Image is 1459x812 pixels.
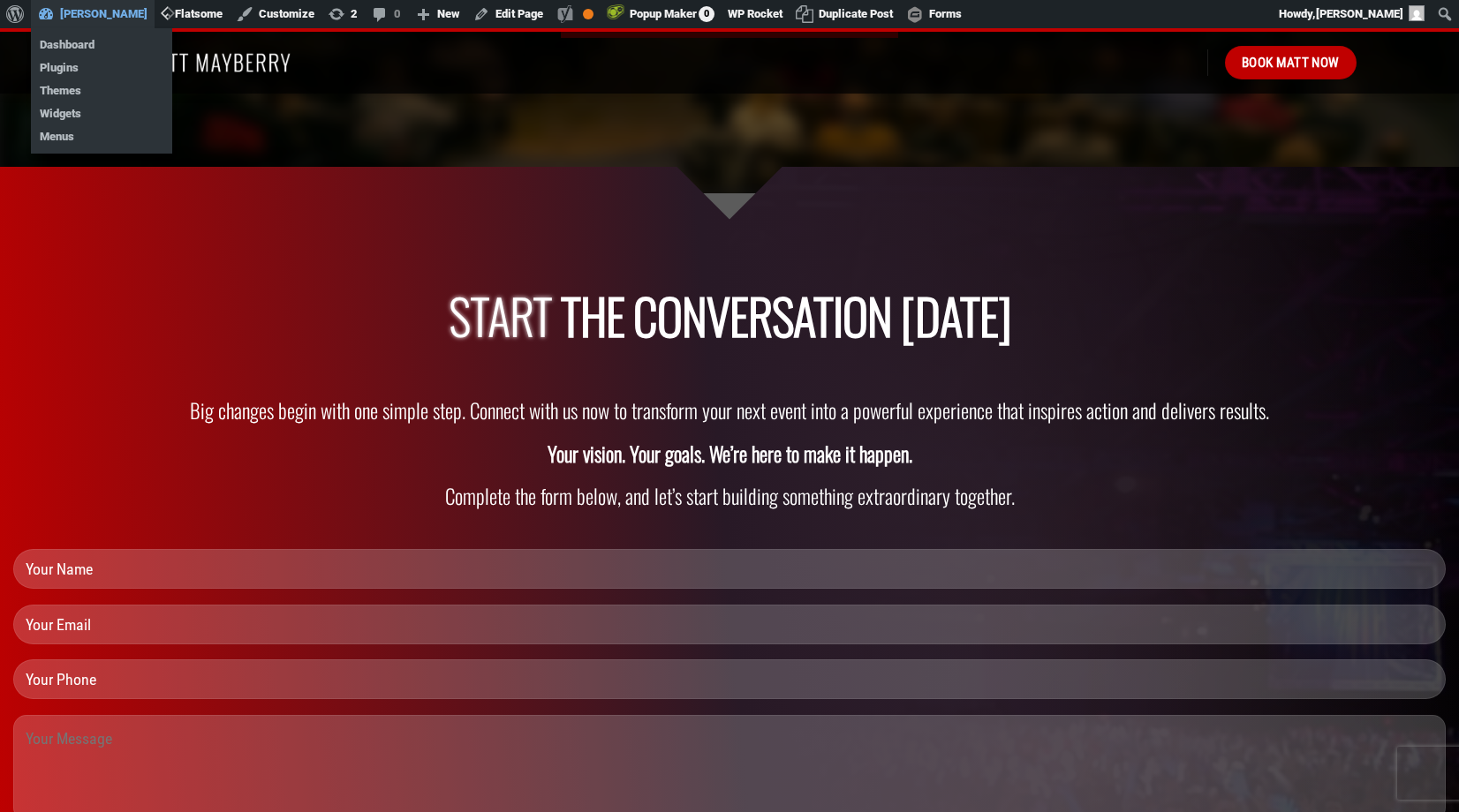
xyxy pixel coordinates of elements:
[1225,46,1357,79] a: Book Matt Now
[31,79,172,102] a: Themes
[31,34,172,56] a: Dashboard
[31,125,172,148] a: Menus
[13,605,1446,644] input: Your Email
[31,28,172,85] ul: Matt Mayberry
[102,32,291,94] img: Matt Mayberry
[1316,7,1403,20] span: [PERSON_NAME]
[449,279,552,351] span: Start
[548,439,912,469] strong: Your vision. Your goals. We’re here to make it happen.
[1242,52,1340,73] span: Book Matt Now
[31,74,172,154] ul: Matt Mayberry
[583,9,593,19] div: OK
[13,659,1446,699] input: Your Phone
[31,56,172,79] a: Plugins
[13,549,1446,589] input: Your Name
[13,395,1446,427] h3: Big changes begin with one simple step. Connect with us now to transform your next event into a p...
[13,480,1446,513] h3: Complete the form below, and let’s start building something extraordinary together.
[561,279,1011,351] span: the Conversation [DATE]
[31,102,172,125] a: Widgets
[699,6,714,22] span: 0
